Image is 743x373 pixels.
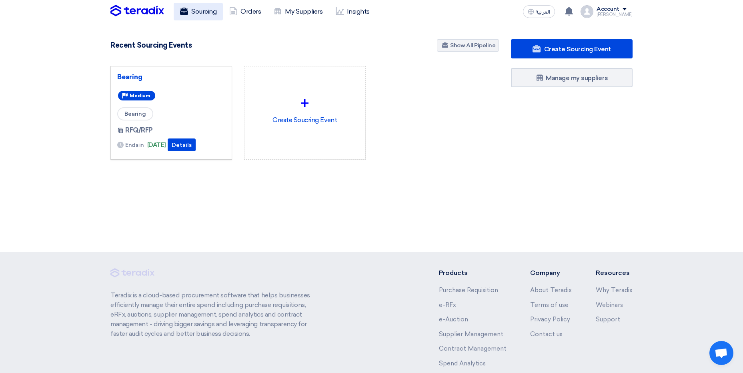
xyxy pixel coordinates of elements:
[439,345,507,352] a: Contract Management
[130,93,150,98] span: Medium
[439,287,498,294] a: Purchase Requisition
[596,301,623,309] a: Webinars
[125,126,153,135] span: RFQ/RFP
[329,3,376,20] a: Insights
[117,73,225,81] a: Bearing
[523,5,555,18] button: العربية
[530,301,569,309] a: Terms of use
[439,301,456,309] a: e-RFx
[597,12,633,17] div: [PERSON_NAME]
[110,41,192,50] h4: Recent Sourcing Events
[581,5,593,18] img: profile_test.png
[117,107,153,120] span: Bearing
[267,3,329,20] a: My Suppliers
[110,5,164,17] img: Teradix logo
[530,316,570,323] a: Privacy Policy
[147,140,166,150] span: [DATE]
[511,68,633,87] a: Manage my suppliers
[530,287,572,294] a: About Teradix
[251,91,359,115] div: +
[596,316,620,323] a: Support
[251,73,359,143] div: Create Soucring Event
[596,268,633,278] li: Resources
[439,268,507,278] li: Products
[596,287,633,294] a: Why Teradix
[439,360,486,367] a: Spend Analytics
[437,39,499,52] a: Show All Pipeline
[168,138,196,151] button: Details
[110,291,319,339] p: Teradix is a cloud-based procurement software that helps businesses efficiently manage their enti...
[439,331,503,338] a: Supplier Management
[536,9,550,15] span: العربية
[174,3,223,20] a: Sourcing
[530,268,572,278] li: Company
[439,316,468,323] a: e-Auction
[125,141,144,149] span: Ends in
[709,341,733,365] div: Open chat
[223,3,267,20] a: Orders
[597,6,619,13] div: Account
[530,331,563,338] a: Contact us
[544,45,611,53] span: Create Sourcing Event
